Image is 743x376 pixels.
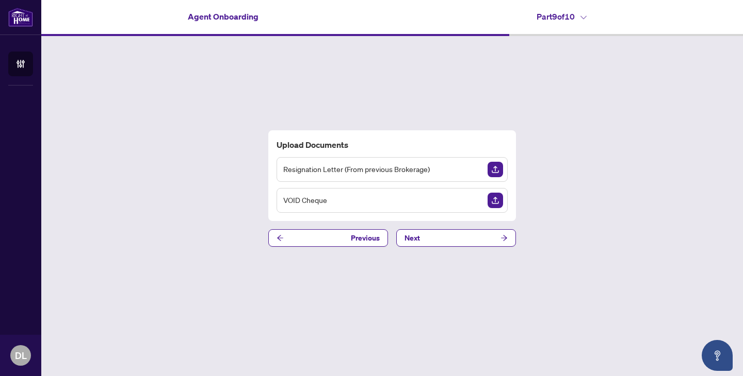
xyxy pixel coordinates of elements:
img: Upload Document [488,193,503,208]
span: Resignation Letter (From previous Brokerage) [283,163,430,175]
button: Open asap [702,340,733,371]
span: Previous [351,230,380,246]
h4: Agent Onboarding [188,10,259,23]
span: Next [405,230,420,246]
span: arrow-left [277,234,284,242]
button: Next [396,229,516,247]
span: DL [15,348,27,363]
h4: Upload Documents [277,139,508,151]
img: logo [8,8,33,27]
span: arrow-right [500,234,508,242]
span: VOID Cheque [283,194,327,206]
h4: Part 9 of 10 [537,10,587,23]
img: Upload Document [488,162,503,177]
button: Previous [268,229,388,247]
